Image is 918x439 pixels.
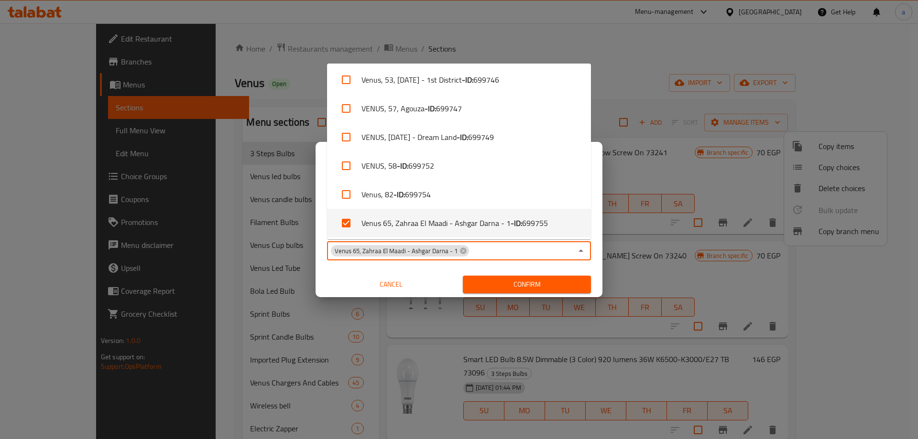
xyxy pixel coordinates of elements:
[436,103,462,114] span: 699747
[408,160,434,171] span: 699752
[463,276,591,293] button: Confirm
[468,131,494,143] span: 699749
[393,189,405,200] b: - ID:
[473,74,499,86] span: 699746
[425,103,436,114] b: - ID:
[327,151,591,180] li: VENUS, 58
[457,131,468,143] b: - ID:
[331,278,451,290] span: Cancel
[327,123,591,151] li: VENUS, [DATE] - Dream Land
[331,246,461,256] span: Venus 65, Zahraa El Maadi - Ashgar Darna - 1
[327,65,591,94] li: Venus, 53, [DATE] - 1st District
[327,180,591,209] li: Venus, 82
[327,94,591,123] li: VENUS, 57, Agouza
[470,278,583,290] span: Confirm
[327,276,455,293] button: Cancel
[327,237,591,266] li: VENUS, 69, Downtown - Ramsis
[511,217,522,229] b: - ID:
[574,244,588,257] button: Close
[405,189,431,200] span: 699754
[397,160,408,171] b: - ID:
[522,217,548,229] span: 699755
[331,245,469,257] div: Venus 65, Zahraa El Maadi - Ashgar Darna - 1
[327,209,591,237] li: Venus 65, Zahraa El Maadi - Ashgar Darna - 1
[462,74,473,86] b: - ID:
